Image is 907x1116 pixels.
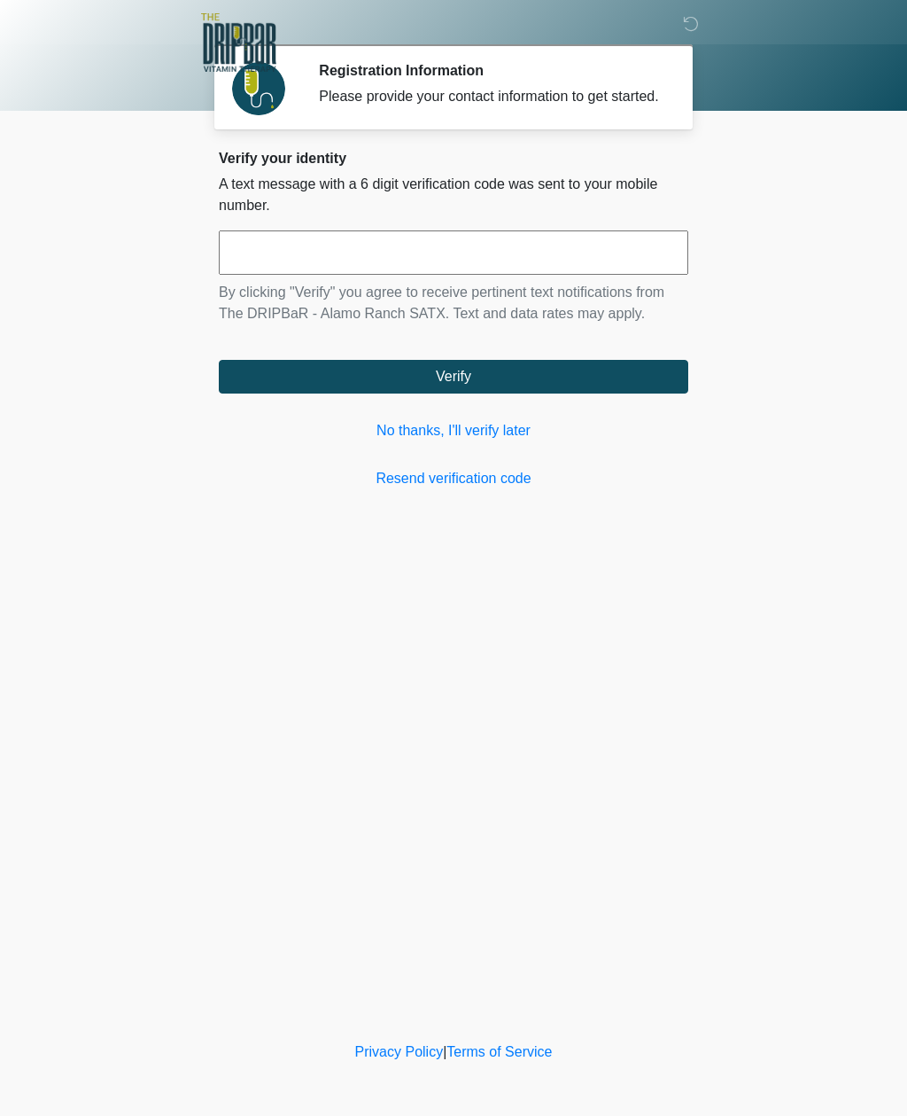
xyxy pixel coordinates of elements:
[219,174,688,216] p: A text message with a 6 digit verification code was sent to your mobile number.
[232,62,285,115] img: Agent Avatar
[219,360,688,394] button: Verify
[446,1044,552,1059] a: Terms of Service
[319,86,662,107] div: Please provide your contact information to get started.
[219,420,688,441] a: No thanks, I'll verify later
[201,13,276,72] img: The DRIPBaR - Alamo Ranch SATX Logo
[443,1044,446,1059] a: |
[219,468,688,489] a: Resend verification code
[219,150,688,167] h2: Verify your identity
[355,1044,444,1059] a: Privacy Policy
[219,282,688,324] p: By clicking "Verify" you agree to receive pertinent text notifications from The DRIPBaR - Alamo R...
